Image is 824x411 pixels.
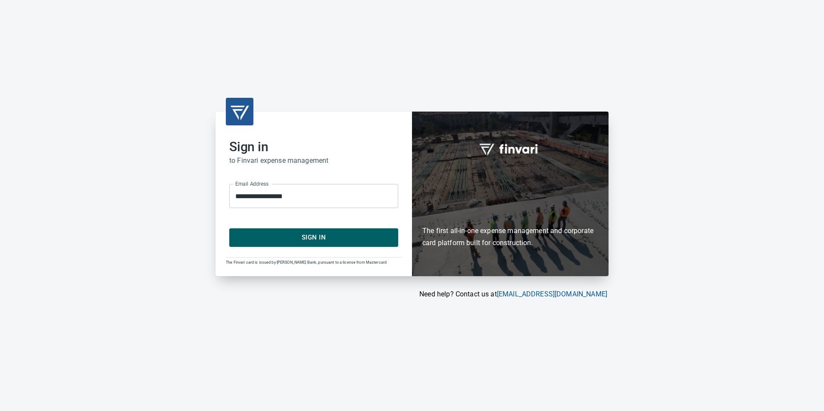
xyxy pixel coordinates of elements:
p: Need help? Contact us at [215,289,607,299]
button: Sign In [229,228,398,246]
span: Sign In [239,232,389,243]
h6: to Finvari expense management [229,155,398,167]
span: The Finvari card is issued by [PERSON_NAME] Bank, pursuant to a license from Mastercard [226,260,387,265]
div: Finvari [412,112,609,276]
h6: The first all-in-one expense management and corporate card platform built for construction. [422,175,598,249]
a: [EMAIL_ADDRESS][DOMAIN_NAME] [497,290,607,298]
img: transparent_logo.png [229,101,250,122]
img: fullword_logo_white.png [478,139,543,159]
h2: Sign in [229,139,398,155]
